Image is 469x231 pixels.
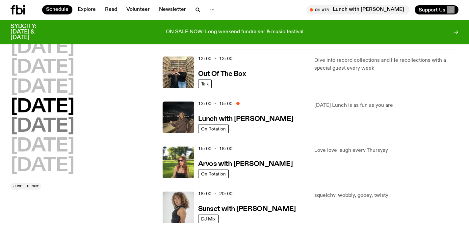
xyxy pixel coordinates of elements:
[198,125,229,133] a: On Rotation
[198,146,232,152] span: 15:00 - 18:00
[201,171,226,176] span: On Rotation
[314,147,458,154] p: Love love laugh every Thursyay
[163,57,194,88] img: Matt and Kate stand in the music library and make a heart shape with one hand each.
[201,126,226,131] span: On Rotation
[166,29,303,35] p: ON SALE NOW! Long weekend fundraiser & music festival
[198,191,232,197] span: 18:00 - 20:00
[11,39,74,57] button: [DATE]
[198,116,293,123] h3: Lunch with [PERSON_NAME]
[198,56,232,62] span: 12:00 - 13:00
[314,192,458,199] p: squelchy, wobbly, gooey, twisty
[306,5,409,14] button: On AirLunch with [PERSON_NAME]
[198,215,219,223] a: DJ Mix
[201,81,209,86] span: Talk
[314,102,458,109] p: [DATE] Lunch is as fun as you are
[198,80,212,88] a: Talk
[163,147,194,178] img: Lizzie Bowles is sitting in a bright green field of grass, with dark sunglasses and a black top. ...
[198,170,229,178] a: On Rotation
[419,7,445,13] span: Support Us
[163,102,194,133] img: Izzy Page stands above looking down at Opera Bar. She poses in front of the Harbour Bridge in the...
[198,204,296,213] a: Sunset with [PERSON_NAME]
[11,24,53,40] h3: SYDCITY: [DATE] & [DATE]
[198,161,293,168] h3: Arvos with [PERSON_NAME]
[198,114,293,123] a: Lunch with [PERSON_NAME]
[11,117,74,136] button: [DATE]
[13,184,39,188] span: Jump to now
[198,69,246,78] a: Out Of The Box
[11,157,74,175] button: [DATE]
[11,58,74,77] button: [DATE]
[163,192,194,223] img: Tangela looks past her left shoulder into the camera with an inquisitive look. She is wearing a s...
[101,5,121,14] a: Read
[11,78,74,97] button: [DATE]
[122,5,154,14] a: Volunteer
[314,57,458,72] p: Dive into record collections and life recollections with a special guest every week
[415,5,458,14] button: Support Us
[155,5,190,14] a: Newsletter
[11,137,74,155] button: [DATE]
[11,183,41,190] button: Jump to now
[201,216,216,221] span: DJ Mix
[198,159,293,168] a: Arvos with [PERSON_NAME]
[198,71,246,78] h3: Out Of The Box
[198,206,296,213] h3: Sunset with [PERSON_NAME]
[42,5,72,14] a: Schedule
[74,5,100,14] a: Explore
[198,101,232,107] span: 13:00 - 15:00
[11,98,74,116] button: [DATE]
